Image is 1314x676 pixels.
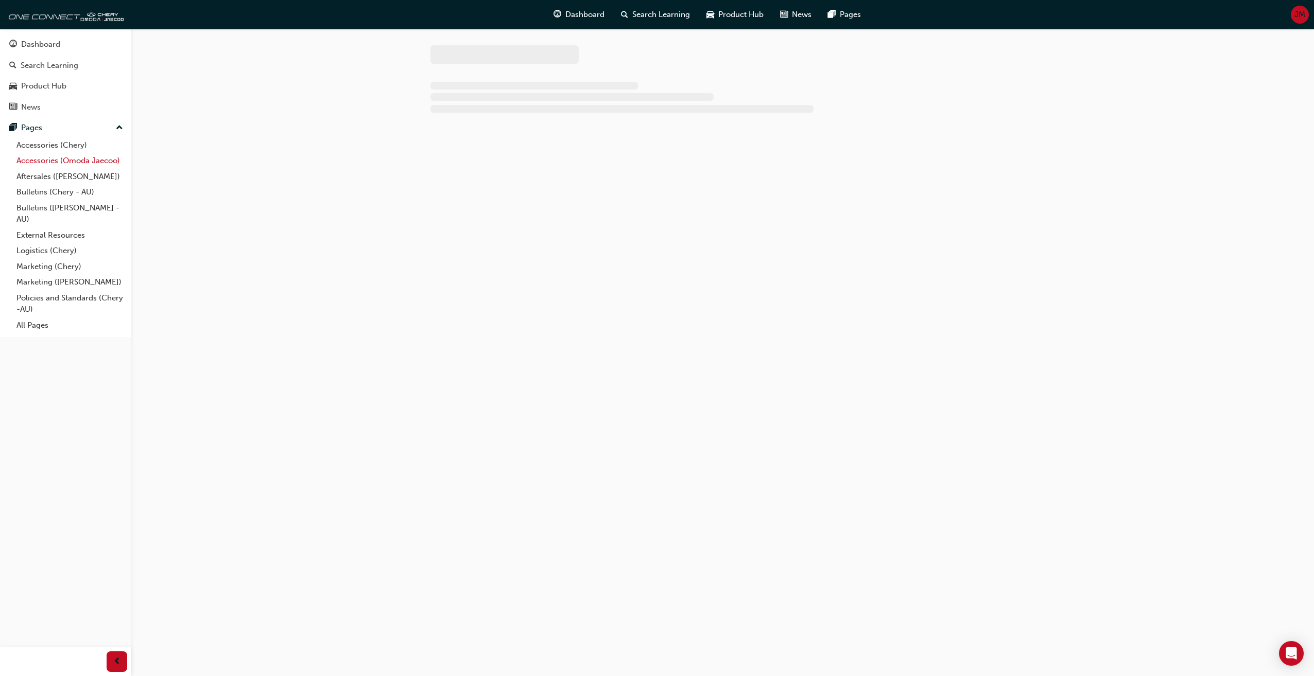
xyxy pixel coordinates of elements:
span: news-icon [780,8,788,21]
span: JM [1294,9,1305,21]
a: Bulletins (Chery - AU) [12,184,127,200]
span: Search Learning [632,9,690,21]
button: JM [1291,6,1309,24]
span: prev-icon [113,655,121,668]
div: Search Learning [21,60,78,72]
button: Pages [4,118,127,137]
a: Logistics (Chery) [12,243,127,259]
span: car-icon [706,8,714,21]
button: DashboardSearch LearningProduct HubNews [4,33,127,118]
a: External Resources [12,227,127,243]
div: Open Intercom Messenger [1279,641,1304,666]
span: Dashboard [565,9,604,21]
div: Product Hub [21,80,66,92]
a: guage-iconDashboard [545,4,613,25]
div: Dashboard [21,39,60,50]
span: pages-icon [828,8,836,21]
a: All Pages [12,317,127,333]
a: news-iconNews [772,4,820,25]
a: search-iconSearch Learning [613,4,698,25]
span: car-icon [9,82,17,91]
a: Search Learning [4,56,127,75]
span: up-icon [116,121,123,135]
span: Pages [840,9,861,21]
span: search-icon [621,8,628,21]
a: Product Hub [4,77,127,96]
span: Product Hub [718,9,764,21]
a: Dashboard [4,35,127,54]
a: Marketing (Chery) [12,259,127,275]
a: Accessories (Omoda Jaecoo) [12,153,127,169]
div: News [21,101,41,113]
a: News [4,98,127,117]
span: guage-icon [554,8,561,21]
div: Pages [21,122,42,134]
span: pages-icon [9,123,17,133]
span: News [792,9,811,21]
a: car-iconProduct Hub [698,4,772,25]
a: Policies and Standards (Chery -AU) [12,290,127,317]
a: Bulletins ([PERSON_NAME] - AU) [12,200,127,227]
a: Marketing ([PERSON_NAME]) [12,274,127,290]
img: oneconnect [5,4,124,25]
span: search-icon [9,61,16,70]
a: pages-iconPages [820,4,869,25]
a: Aftersales ([PERSON_NAME]) [12,169,127,185]
a: Accessories (Chery) [12,137,127,153]
span: guage-icon [9,40,17,49]
span: news-icon [9,103,17,112]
